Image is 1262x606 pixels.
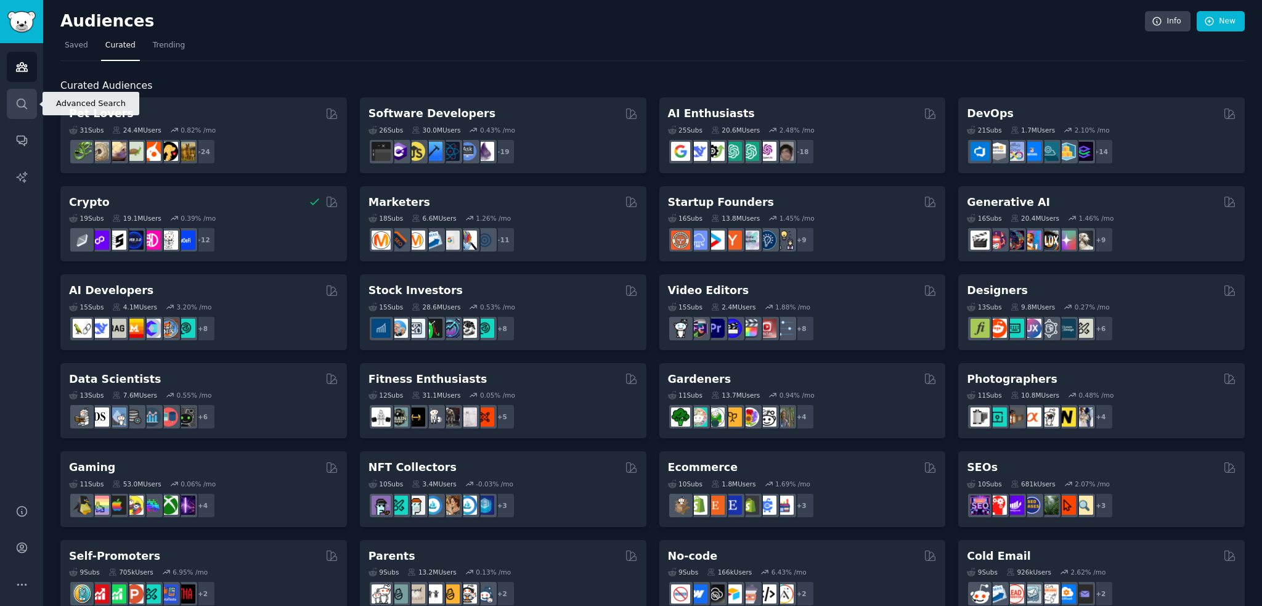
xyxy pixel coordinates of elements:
[412,391,460,399] div: 31.1M Users
[406,407,425,427] img: workout
[1088,316,1113,342] div: + 6
[181,480,216,488] div: 0.06 % /mo
[112,391,157,399] div: 7.6M Users
[69,283,153,298] h2: AI Developers
[706,584,725,604] img: NoCodeSaaS
[101,36,140,61] a: Curated
[181,126,216,134] div: 0.82 % /mo
[723,231,742,250] img: ycombinator
[406,584,425,604] img: beyondthebump
[475,142,494,161] img: elixir
[423,231,442,250] img: Emailmarketing
[441,496,460,515] img: CryptoArt
[368,195,430,210] h2: Marketers
[368,549,415,564] h2: Parents
[124,407,144,427] img: dataengineering
[142,496,161,515] img: gamers
[1011,214,1059,223] div: 20.4M Users
[711,303,756,311] div: 2.4M Users
[458,496,477,515] img: OpenseaMarket
[73,231,92,250] img: ethfinance
[90,142,109,161] img: ballpython
[1074,231,1093,250] img: DreamBooth
[967,549,1030,564] h2: Cold Email
[723,496,742,515] img: EtsySellers
[476,480,513,488] div: -0.03 % /mo
[789,404,815,430] div: + 4
[771,568,807,576] div: 6.43 % /mo
[181,214,216,223] div: 0.39 % /mo
[372,496,391,515] img: NFTExchange
[1074,407,1093,427] img: WeddingPhotography
[475,231,494,250] img: OnlineMarketing
[1070,568,1105,576] div: 2.62 % /mo
[757,142,776,161] img: OpenAIDev
[177,391,212,399] div: 0.55 % /mo
[988,231,1007,250] img: dalle2
[757,584,776,604] img: NoCodeMovement
[190,493,216,518] div: + 4
[489,404,515,430] div: + 5
[142,319,161,338] img: OpenSourceAI
[757,407,776,427] img: UrbanGardening
[668,214,702,223] div: 16 Sub s
[757,319,776,338] img: Youtubevideo
[988,584,1007,604] img: Emailmarketing
[90,407,109,427] img: datascience
[124,496,144,515] img: GamerPals
[988,319,1007,338] img: logodesign
[668,106,755,121] h2: AI Enthusiasts
[668,195,774,210] h2: Startup Founders
[389,584,408,604] img: SingleParents
[423,584,442,604] img: toddlers
[389,319,408,338] img: ValueInvesting
[458,142,477,161] img: AskComputerScience
[668,480,702,488] div: 10 Sub s
[1074,319,1093,338] img: UX_Design
[372,142,391,161] img: software
[73,142,92,161] img: herpetology
[971,231,990,250] img: aivideo
[475,407,494,427] img: personaltraining
[775,407,794,427] img: GardenersWorld
[489,139,515,165] div: + 19
[476,568,511,576] div: 0.13 % /mo
[124,231,144,250] img: web3
[112,126,161,134] div: 24.4M Users
[1088,493,1113,518] div: + 3
[159,142,178,161] img: PetAdvice
[671,407,690,427] img: vegetablegardening
[124,142,144,161] img: turtle
[671,319,690,338] img: gopro
[967,283,1028,298] h2: Designers
[372,407,391,427] img: GYM
[60,12,1145,31] h2: Audiences
[1005,142,1024,161] img: Docker_DevOps
[1078,391,1113,399] div: 0.48 % /mo
[112,303,157,311] div: 4.1M Users
[711,126,760,134] div: 20.6M Users
[406,496,425,515] img: NFTmarket
[1005,231,1024,250] img: deepdream
[668,549,718,564] h2: No-code
[489,493,515,518] div: + 3
[112,480,161,488] div: 53.0M Users
[108,568,153,576] div: 705k Users
[668,283,749,298] h2: Video Editors
[780,391,815,399] div: 0.94 % /mo
[142,231,161,250] img: defiblockchain
[176,231,195,250] img: defi_
[971,142,990,161] img: azuredevops
[668,126,702,134] div: 25 Sub s
[475,584,494,604] img: Parents
[967,303,1001,311] div: 13 Sub s
[671,496,690,515] img: dropship
[1005,496,1024,515] img: seogrowth
[775,142,794,161] img: ArtificalIntelligence
[1057,496,1076,515] img: GoogleSearchConsole
[60,36,92,61] a: Saved
[60,78,152,94] span: Curated Audiences
[159,496,178,515] img: XboxGamers
[176,319,195,338] img: AIDevelopersSociety
[688,584,707,604] img: webflow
